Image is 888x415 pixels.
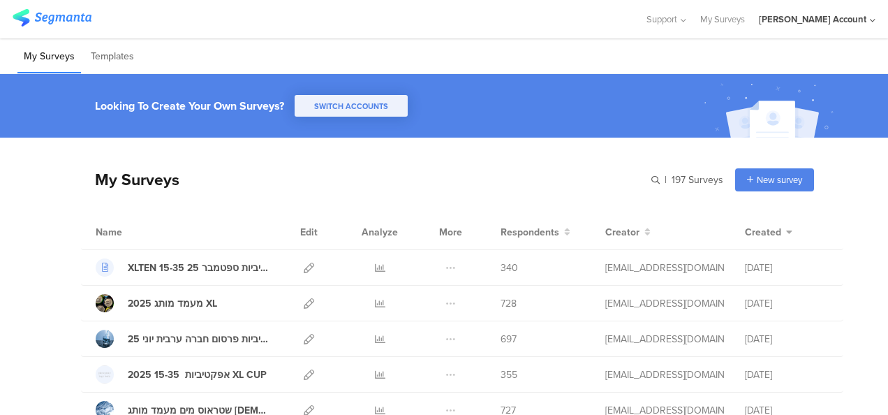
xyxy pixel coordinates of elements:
[757,173,802,187] span: New survey
[663,173,669,187] span: |
[128,296,217,311] div: 2025 מעמד מותג XL
[294,214,324,249] div: Edit
[745,332,829,347] div: [DATE]
[314,101,388,112] span: SWITCH ACCOUNTS
[745,296,829,311] div: [DATE]
[96,294,217,312] a: 2025 מעמד מותג XL
[501,367,517,382] span: 355
[96,365,267,384] a: 2025 אפקטיביות 15-35 XL CUP
[745,367,829,382] div: [DATE]
[81,168,179,191] div: My Surveys
[605,332,724,347] div: odelya@ifocus-r.com
[699,78,843,142] img: create_account_image.svg
[646,13,677,26] span: Support
[17,41,81,73] li: My Surveys
[745,225,781,240] span: Created
[96,259,273,277] a: XLTEN 15-35 אפקטיביות ספטמבר 25
[605,296,724,311] div: odelya@ifocus-r.com
[501,225,559,240] span: Respondents
[605,367,724,382] div: odelya@ifocus-r.com
[128,367,267,382] div: 2025 אפקטיביות 15-35 XL CUP
[295,95,408,117] button: SWITCH ACCOUNTS
[359,214,401,249] div: Analyze
[605,225,639,240] span: Creator
[436,214,466,249] div: More
[84,41,140,73] li: Templates
[745,225,792,240] button: Created
[745,261,829,275] div: [DATE]
[501,332,517,347] span: 697
[95,98,284,114] div: Looking To Create Your Own Surveys?
[96,225,179,240] div: Name
[501,225,570,240] button: Respondents
[96,330,273,348] a: שטראוס מים אפקטיביות פרסום חברה ערבית יוני 25
[759,13,866,26] div: [PERSON_NAME] Account
[605,261,724,275] div: odelya@ifocus-r.com
[501,296,517,311] span: 728
[501,261,518,275] span: 340
[605,225,651,240] button: Creator
[128,261,273,275] div: XLTEN 15-35 אפקטיביות ספטמבר 25
[672,173,723,187] span: 197 Surveys
[128,332,273,347] div: שטראוס מים אפקטיביות פרסום חברה ערבית יוני 25
[13,9,91,27] img: segmanta logo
